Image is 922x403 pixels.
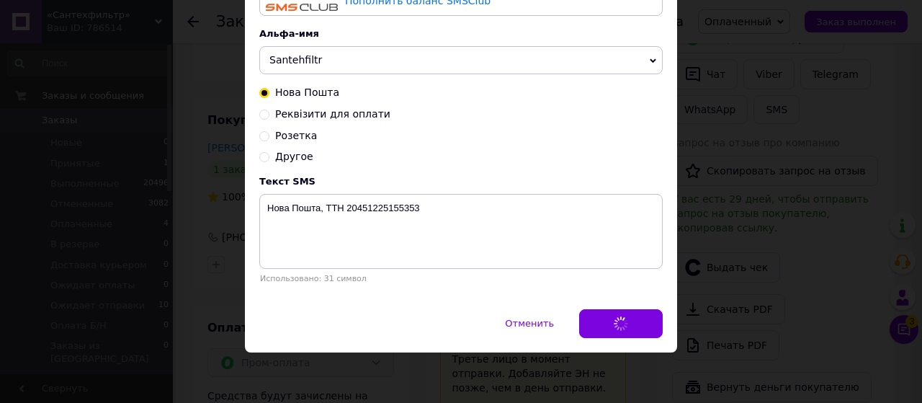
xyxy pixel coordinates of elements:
div: Использовано: 31 символ [259,274,663,283]
div: Текст SMS [259,176,663,187]
span: Розетка [275,130,317,141]
span: Альфа-имя [259,28,319,39]
span: Отменить [505,318,554,329]
span: Реквізити для оплати [275,108,390,120]
textarea: Нова Пошта, ТТН 20451225155353 [259,194,663,269]
button: Отменить [490,309,569,338]
span: Другое [275,151,313,162]
span: Santehfiltr [269,54,322,66]
span: Нова Пошта [275,87,339,98]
